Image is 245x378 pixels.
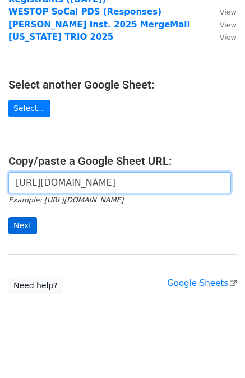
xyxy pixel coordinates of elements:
a: [US_STATE] TRIO 2025 [8,32,113,42]
small: Example: [URL][DOMAIN_NAME] [8,196,123,204]
h4: Copy/paste a Google Sheet URL: [8,154,237,168]
a: Google Sheets [167,278,237,288]
input: Paste your Google Sheet URL here [8,172,231,193]
h4: Select another Google Sheet: [8,78,237,91]
small: View [220,8,237,16]
a: Select... [8,100,50,117]
a: Need help? [8,277,63,294]
a: View [209,7,237,17]
small: View [220,33,237,42]
iframe: Chat Widget [189,324,245,378]
input: Next [8,217,37,234]
a: WESTOP SoCal PDS (Responses) [8,7,161,17]
a: View [209,32,237,42]
a: View [209,20,237,30]
small: View [220,21,237,29]
a: [PERSON_NAME] Inst. 2025 MergeMail [8,20,190,30]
